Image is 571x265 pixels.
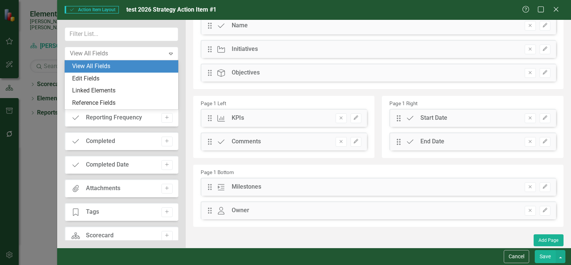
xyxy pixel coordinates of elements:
[72,86,174,95] div: Linked Elements
[232,183,261,191] div: Milestones
[86,137,115,146] div: Completed
[201,169,234,175] small: Page 1 Bottom
[389,100,417,106] small: Page 1 Right
[86,161,129,169] div: Completed Date
[65,6,119,13] span: Action Item Layout
[232,68,260,77] div: Objectives
[126,6,216,13] span: test 2026 Strategy Action Item #1
[420,114,447,122] div: Start Date
[86,208,99,216] div: Tags
[535,250,556,263] button: Save
[232,114,244,122] div: KPIs
[232,21,248,30] div: Name
[504,250,529,263] button: Cancel
[72,74,174,83] div: Edit Fields
[86,184,120,193] div: Attachments
[534,234,564,246] button: Add Page
[72,99,174,107] div: Reference Fields
[72,62,174,71] div: View All Fields
[65,27,178,41] input: Filter List...
[232,137,261,146] div: Comments
[86,113,142,122] div: Reporting Frequency
[232,206,249,215] div: Owner
[420,137,444,146] div: End Date
[201,100,226,106] small: Page 1 Left
[232,45,258,54] div: Initiatives
[86,231,114,240] div: Scorecard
